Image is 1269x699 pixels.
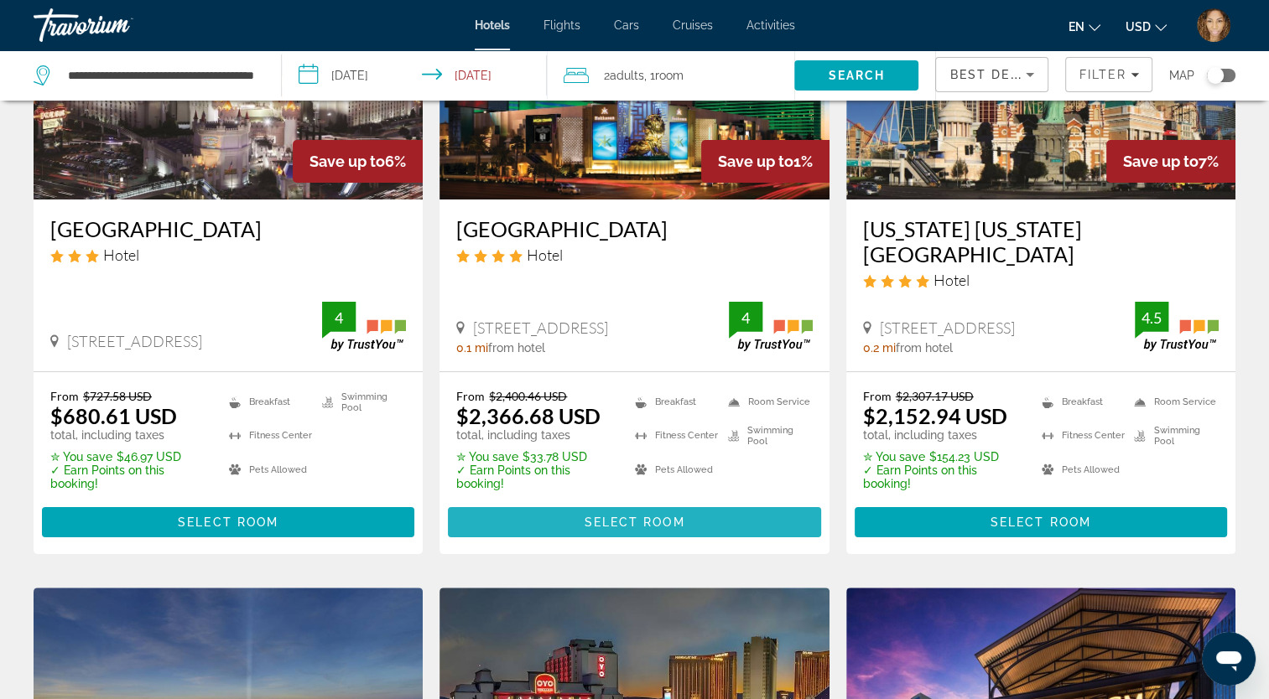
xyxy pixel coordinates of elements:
[314,389,407,414] li: Swimming Pool
[34,3,201,47] a: Travorium
[1202,632,1256,686] iframe: Button to launch messaging window
[547,50,795,101] button: Travelers: 2 adults, 0 children
[863,450,1021,463] p: $154.23 USD
[221,457,314,482] li: Pets Allowed
[627,423,720,448] li: Fitness Center
[456,450,518,463] span: ✮ You save
[66,63,256,88] input: Search hotel destination
[729,302,813,351] img: TrustYou guest rating badge
[863,450,925,463] span: ✮ You save
[1194,68,1235,83] button: Toggle map
[456,403,601,428] ins: $2,366.68 USD
[67,332,202,350] span: [STREET_ADDRESS]
[627,457,720,482] li: Pets Allowed
[584,515,684,529] span: Select Room
[1169,64,1194,87] span: Map
[322,302,406,351] img: TrustYou guest rating badge
[221,389,314,414] li: Breakfast
[673,18,713,32] a: Cruises
[1106,140,1235,183] div: 7%
[527,246,563,264] span: Hotel
[1065,57,1152,92] button: Filters
[718,153,793,170] span: Save up to
[1033,457,1126,482] li: Pets Allowed
[488,341,545,355] span: from hotel
[627,389,720,414] li: Breakfast
[604,64,644,87] span: 2
[42,511,414,530] a: Select Room
[475,18,510,32] a: Hotels
[50,428,208,442] p: total, including taxes
[644,64,684,87] span: , 1
[880,318,1015,337] span: [STREET_ADDRESS]
[50,216,406,241] a: [GEOGRAPHIC_DATA]
[863,403,1007,428] ins: $2,152.94 USD
[1135,308,1168,328] div: 4.5
[1069,20,1084,34] span: en
[1126,423,1219,448] li: Swimming Pool
[543,18,580,32] a: Flights
[1126,389,1219,414] li: Room Service
[456,216,812,241] a: [GEOGRAPHIC_DATA]
[1126,14,1167,39] button: Change currency
[1197,8,1230,42] img: User image
[614,18,639,32] a: Cars
[863,428,1021,442] p: total, including taxes
[1079,68,1126,81] span: Filter
[50,246,406,264] div: 3 star Hotel
[42,507,414,537] button: Select Room
[863,216,1219,267] a: [US_STATE] [US_STATE][GEOGRAPHIC_DATA]
[50,403,177,428] ins: $680.61 USD
[448,511,820,530] a: Select Room
[103,246,139,264] span: Hotel
[456,450,614,463] p: $33.78 USD
[473,318,608,337] span: [STREET_ADDRESS]
[1135,302,1219,351] img: TrustYou guest rating badge
[448,507,820,537] button: Select Room
[863,341,896,355] span: 0.2 mi
[309,153,385,170] span: Save up to
[50,450,112,463] span: ✮ You save
[456,463,614,490] p: ✓ Earn Points on this booking!
[855,507,1227,537] button: Select Room
[863,389,892,403] span: From
[949,68,1037,81] span: Best Deals
[794,60,918,91] button: Search
[655,69,684,82] span: Room
[1126,20,1151,34] span: USD
[50,450,208,463] p: $46.97 USD
[610,69,644,82] span: Adults
[50,463,208,490] p: ✓ Earn Points on this booking!
[855,511,1227,530] a: Select Room
[729,308,762,328] div: 4
[863,271,1219,289] div: 4 star Hotel
[456,341,488,355] span: 0.1 mi
[282,50,547,101] button: Select check in and out date
[829,69,886,82] span: Search
[489,389,567,403] del: $2,400.46 USD
[322,308,356,328] div: 4
[934,271,970,289] span: Hotel
[456,428,614,442] p: total, including taxes
[720,423,813,448] li: Swimming Pool
[178,515,278,529] span: Select Room
[1069,14,1100,39] button: Change language
[746,18,795,32] a: Activities
[293,140,423,183] div: 6%
[896,341,953,355] span: from hotel
[221,423,314,448] li: Fitness Center
[896,389,974,403] del: $2,307.17 USD
[1033,389,1126,414] li: Breakfast
[50,389,79,403] span: From
[456,246,812,264] div: 4 star Hotel
[1033,423,1126,448] li: Fitness Center
[701,140,830,183] div: 1%
[1192,8,1235,43] button: User Menu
